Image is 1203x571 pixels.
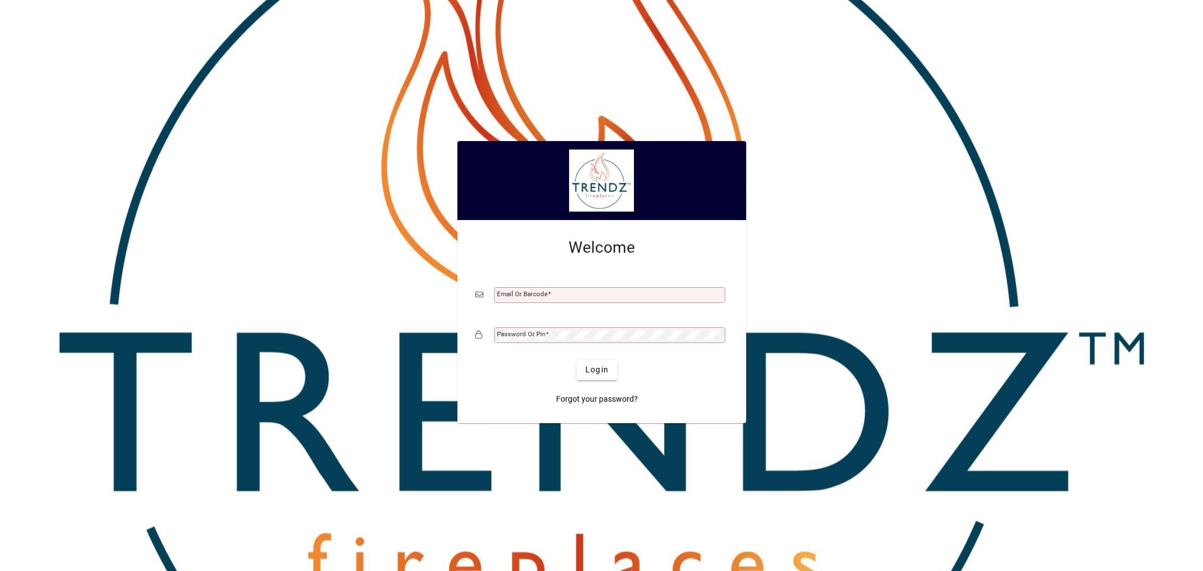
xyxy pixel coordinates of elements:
[497,330,545,338] mat-label: Password or Pin
[576,360,618,380] button: Login
[585,364,609,376] span: Login
[475,238,728,257] h2: Welcome
[556,393,638,405] span: Forgot your password?
[497,290,548,298] mat-label: Email or Barcode
[552,389,642,410] a: Forgot your password?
